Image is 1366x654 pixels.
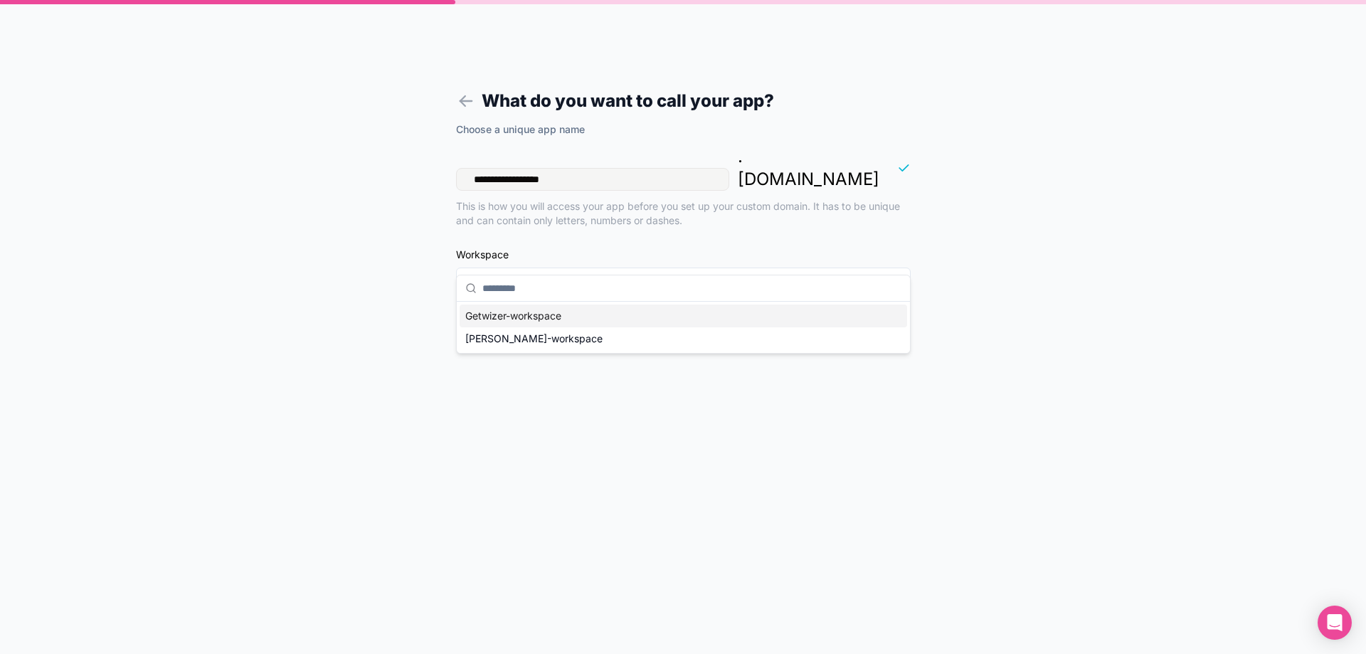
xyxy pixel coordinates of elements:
[468,274,562,288] span: Select a workspace
[456,122,585,137] label: Choose a unique app name
[456,248,911,262] span: Workspace
[456,88,911,114] h1: What do you want to call your app?
[456,199,911,228] p: This is how you will access your app before you set up your custom domain. It has to be unique an...
[1318,606,1352,640] div: Open Intercom Messenger
[457,302,910,353] div: Suggestions
[460,327,907,350] div: [PERSON_NAME]-workspace
[738,145,879,191] p: . [DOMAIN_NAME]
[456,268,911,295] button: Select Button
[460,305,907,327] div: Getwizer-workspace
